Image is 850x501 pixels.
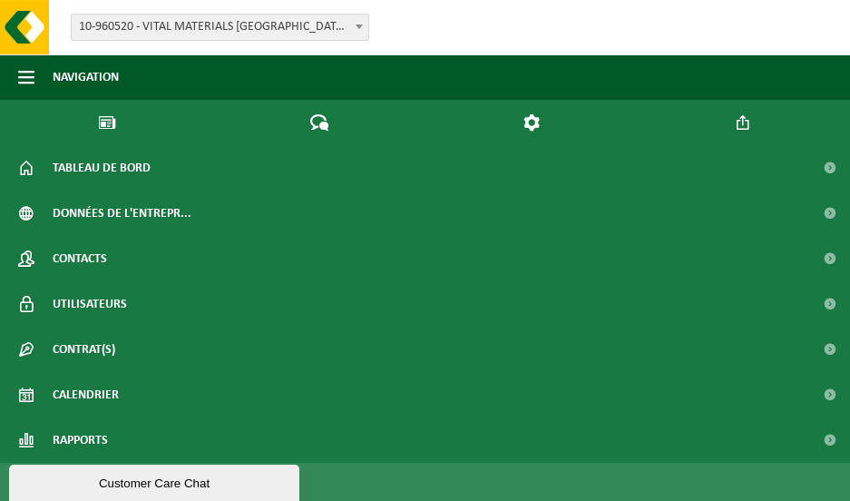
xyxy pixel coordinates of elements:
[53,327,115,372] span: Contrat(s)
[72,15,368,40] span: 10-960520 - VITAL MATERIALS BELGIUM S.A. - TILLY
[53,281,127,327] span: Utilisateurs
[53,236,107,281] span: Contacts
[71,14,369,41] span: 10-960520 - VITAL MATERIALS BELGIUM S.A. - TILLY
[53,54,119,100] span: Navigation
[53,145,151,191] span: Tableau de bord
[53,417,108,463] span: Rapports
[53,191,191,236] span: Données de l'entrepr...
[9,461,303,501] iframe: chat widget
[53,372,119,417] span: Calendrier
